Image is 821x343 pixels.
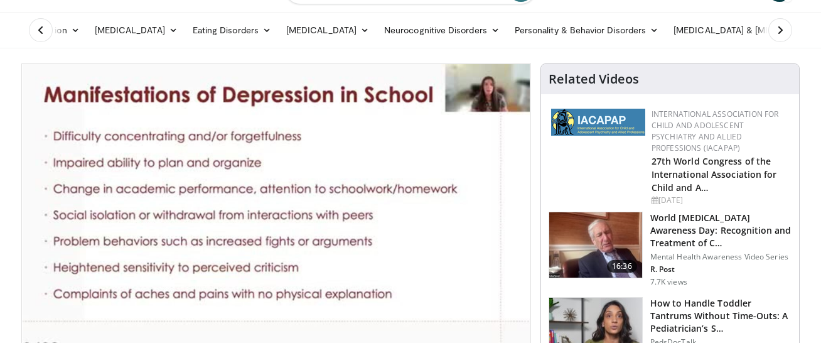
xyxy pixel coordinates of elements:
[549,212,791,287] a: 16:36 World [MEDICAL_DATA] Awareness Day: Recognition and Treatment of C… Mental Health Awareness...
[549,212,642,278] img: dad9b3bb-f8af-4dab-abc0-c3e0a61b252e.150x105_q85_crop-smart_upscale.jpg
[650,212,791,249] h3: World [MEDICAL_DATA] Awareness Day: Recognition and Treatment of C…
[507,18,666,43] a: Personality & Behavior Disorders
[279,18,377,43] a: [MEDICAL_DATA]
[650,297,791,335] h3: How to Handle Toddler Tantrums Without Time-Outs: A Pediatrician’s S…
[549,72,639,87] h4: Related Videos
[87,18,185,43] a: [MEDICAL_DATA]
[652,155,777,193] a: 27th World Congress of the International Association for Child and A…
[377,18,507,43] a: Neurocognitive Disorders
[650,264,791,275] p: R. Post
[652,195,789,206] div: [DATE]
[551,109,645,136] img: 2a9917ce-aac2-4f82-acde-720e532d7410.png.150x105_q85_autocrop_double_scale_upscale_version-0.2.png
[185,18,279,43] a: Eating Disorders
[650,252,791,262] p: Mental Health Awareness Video Series
[652,109,779,153] a: International Association for Child and Adolescent Psychiatry and Allied Professions (IACAPAP)
[650,277,687,287] p: 7.7K views
[607,260,637,273] span: 16:36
